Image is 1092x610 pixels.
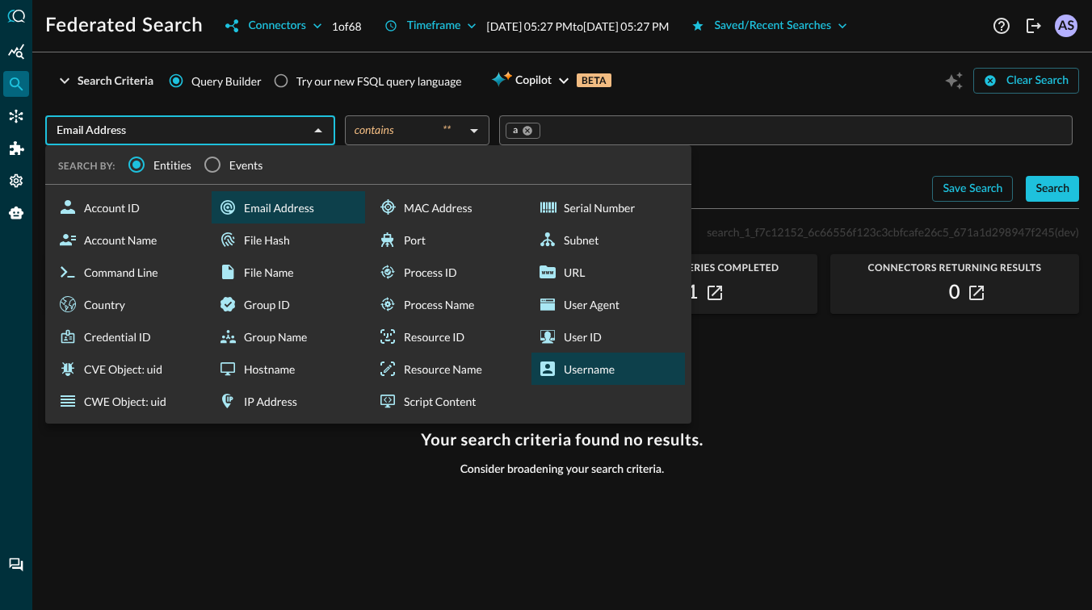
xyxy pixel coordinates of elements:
[212,256,365,288] div: File Name
[515,71,552,91] span: Copilot
[296,73,462,90] div: Try our new FSQL query language
[687,280,699,306] h2: 1
[372,320,525,353] div: Resource ID
[372,353,525,385] div: Resource Name
[52,191,205,224] div: Account ID
[3,39,29,65] div: Summary Insights
[531,353,685,385] div: Username
[52,385,205,417] div: CWE Object: uid
[212,320,365,353] div: Group Name
[707,225,1055,239] span: search_1_f7c12152_6c66556f123c3cbfcafe26c5_671a1d298947f245
[52,256,205,288] div: Command Line
[531,320,685,353] div: User ID
[989,13,1014,39] button: Help
[216,13,331,39] button: Connectors
[1006,71,1069,91] div: Clear Search
[714,16,831,36] div: Saved/Recent Searches
[830,262,1079,274] span: Connectors Returning Results
[1055,15,1077,37] div: AS
[332,18,362,35] p: 1 of 68
[52,288,205,320] div: Country
[486,18,669,35] p: [DATE] 05:27 PM to [DATE] 05:27 PM
[355,123,464,137] div: contains
[372,256,525,288] div: Process ID
[4,136,30,161] div: Addons
[1021,13,1047,39] button: Logout
[407,16,461,36] div: Timeframe
[1035,179,1069,199] div: Search
[372,385,525,417] div: Script Content
[375,13,487,39] button: Timeframe
[577,73,611,87] p: BETA
[531,224,685,256] div: Subnet
[460,462,665,477] span: Consider broadening your search criteria.
[78,71,153,91] div: Search Criteria
[372,191,525,224] div: MAC Address
[513,124,518,137] span: a
[212,385,365,417] div: IP Address
[481,68,621,94] button: CopilotBETA
[943,179,1002,199] div: Save Search
[3,103,29,129] div: Connectors
[531,191,685,224] div: Serial Number
[542,120,1065,140] input: Value
[3,200,29,226] div: Query Agent
[973,68,1079,94] button: Clear Search
[355,123,394,137] span: contains
[307,119,330,142] button: Close
[58,160,115,172] span: SEARCH BY:
[506,123,540,139] div: a
[229,157,263,173] span: Events
[212,191,365,224] div: Email Address
[949,280,960,306] h2: 0
[191,73,262,90] span: Query Builder
[212,224,365,256] div: File Hash
[52,224,205,256] div: Account Name
[372,224,525,256] div: Port
[682,13,857,39] button: Saved/Recent Searches
[248,16,305,36] div: Connectors
[212,353,365,385] div: Hostname
[52,320,205,353] div: Credential ID
[3,168,29,194] div: Settings
[421,430,703,449] h3: Your search criteria found no results.
[3,71,29,97] div: Federated Search
[1026,176,1079,202] button: Search
[45,13,203,39] h1: Federated Search
[212,288,365,320] div: Group ID
[52,353,205,385] div: CVE Object: uid
[932,176,1013,202] button: Save Search
[531,288,685,320] div: User Agent
[569,262,817,274] span: Connector Queries Completed
[531,256,685,288] div: URL
[50,120,304,140] input: Select an Entity
[153,157,191,173] span: Entities
[372,288,525,320] div: Process Name
[45,68,163,94] button: Search Criteria
[3,552,29,578] div: Chat
[1055,225,1079,239] span: (dev)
